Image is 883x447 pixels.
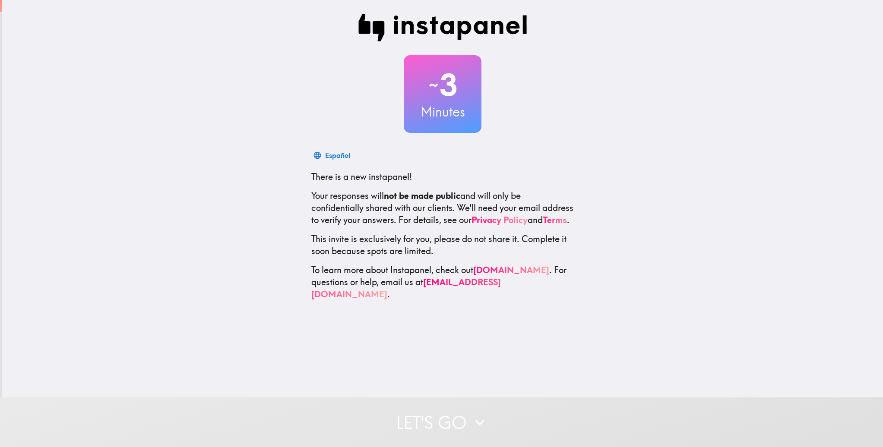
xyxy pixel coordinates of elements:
p: This invite is exclusively for you, please do not share it. Complete it soon because spots are li... [311,233,574,257]
h2: 3 [404,67,481,103]
p: To learn more about Instapanel, check out . For questions or help, email us at . [311,264,574,300]
span: ~ [427,72,440,98]
div: Español [325,149,350,161]
button: Español [311,147,354,164]
p: Your responses will and will only be confidentially shared with our clients. We'll need your emai... [311,190,574,226]
a: Privacy Policy [472,214,528,225]
b: not be made public [384,190,460,201]
h3: Minutes [404,103,481,121]
img: Instapanel [358,14,527,41]
a: [EMAIL_ADDRESS][DOMAIN_NAME] [311,277,501,299]
span: There is a new instapanel! [311,171,412,182]
a: [DOMAIN_NAME] [473,264,549,275]
a: Terms [543,214,567,225]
